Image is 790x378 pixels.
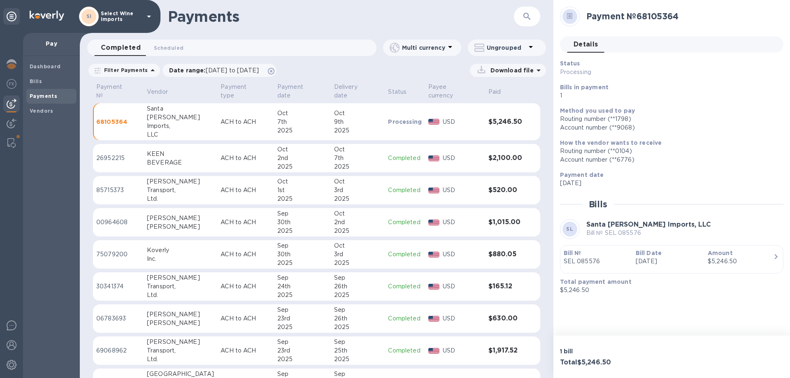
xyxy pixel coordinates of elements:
p: 30341374 [96,282,140,291]
div: Sep [277,274,328,282]
h3: Total $5,246.50 [560,359,669,366]
div: Transport, [147,186,214,195]
div: Sep [277,338,328,346]
b: Payments [30,93,57,99]
p: 69068962 [96,346,140,355]
div: Koverly [147,246,214,255]
div: [PERSON_NAME] [147,214,214,223]
div: [PERSON_NAME] [147,338,214,346]
span: Vendor [147,88,179,96]
div: Routing number (**1798) [560,115,777,123]
div: Sep [277,306,328,314]
h3: $630.00 [488,315,524,322]
p: USD [443,186,482,195]
img: USD [428,252,439,257]
div: 26th [334,314,382,323]
div: 25th [334,346,382,355]
p: USD [443,118,482,126]
div: Sep [334,338,382,346]
div: 3rd [334,250,382,259]
div: Sep [334,274,382,282]
div: 7th [277,118,328,126]
b: SL [566,226,573,232]
div: [PERSON_NAME] [147,274,214,282]
span: Payment type [221,83,271,100]
div: 2025 [334,259,382,267]
p: Date range : [169,66,263,74]
b: Dashboard [30,63,61,70]
div: 9th [334,118,382,126]
button: Bill №SEL 085576Bill Date[DATE]Amount$5,246.50 [560,245,783,274]
div: 2025 [277,162,328,171]
div: Oct [277,145,328,154]
p: 00964608 [96,218,140,227]
p: Completed [388,314,422,323]
h1: Payments [168,8,514,25]
img: Logo [30,11,64,21]
b: Amount [708,250,733,256]
div: Imports, [147,122,214,130]
span: Payment date [277,83,328,100]
p: Status [388,88,407,96]
p: ACH to ACH [221,314,271,323]
p: 1 [560,91,777,100]
div: [PERSON_NAME] [147,310,214,319]
p: Download file [487,66,534,74]
div: 2nd [334,218,382,227]
b: How the vendor wants to receive [560,139,662,146]
p: Payment type [221,83,260,100]
img: USD [428,284,439,290]
b: Method you used to pay [560,107,635,114]
p: Processing [560,68,705,77]
p: Pay [30,39,73,48]
span: Payee currency [428,83,482,100]
div: 1st [277,186,328,195]
p: [DATE] [560,179,777,188]
div: 2025 [277,195,328,203]
p: ACH to ACH [221,218,271,227]
b: Santa [PERSON_NAME] Imports, LLC [586,220,711,228]
span: Paid [488,88,512,96]
div: Ltd. [147,195,214,203]
div: $5,246.50 [708,257,773,266]
p: USD [443,314,482,323]
p: Delivery date [334,83,371,100]
p: 68105364 [96,118,140,126]
div: Oct [334,145,382,154]
div: Unpin categories [3,8,20,25]
h3: $520.00 [488,186,524,194]
span: [DATE] to [DATE] [206,67,259,74]
p: Payment № [96,83,130,100]
div: Routing number (**0104) [560,147,777,155]
img: USD [428,188,439,193]
b: Payment date [560,172,604,178]
p: $5,246.50 [560,286,777,295]
div: 23rd [277,314,328,323]
p: Filter Payments [101,67,148,74]
h2: Bills [589,199,607,209]
div: 23rd [277,346,328,355]
div: Transport, [147,346,214,355]
div: 30th [277,250,328,259]
div: BEVERAGE [147,158,214,167]
span: Delivery date [334,83,382,100]
span: Completed [101,42,141,53]
div: Sep [277,209,328,218]
b: Vendors [30,108,53,114]
div: 2025 [277,259,328,267]
div: Ltd. [147,291,214,299]
img: USD [428,316,439,322]
p: Paid [488,88,501,96]
div: Oct [334,241,382,250]
p: Bill № SEL 085576 [586,229,711,237]
div: Santa [147,104,214,113]
p: 85715373 [96,186,140,195]
p: ACH to ACH [221,282,271,291]
div: Account number (**6776) [560,155,777,164]
p: [DATE] [636,257,701,266]
h3: $2,100.00 [488,154,524,162]
p: ACH to ACH [221,186,271,195]
div: 2025 [277,126,328,135]
span: Payment № [96,83,140,100]
div: [PERSON_NAME] [147,319,214,327]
